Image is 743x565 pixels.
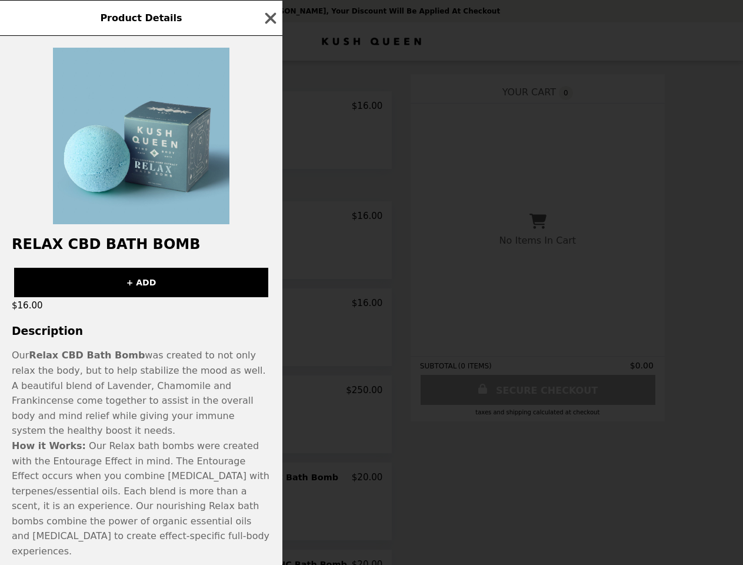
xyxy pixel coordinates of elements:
[29,350,145,361] b: Relax CBD Bath Bomb
[100,12,182,24] span: Product Details
[12,348,271,438] p: Our was created to not only relax the body, but to help stabilize the mood as well. A beautiful b...
[12,438,271,559] p: Our Relax bath bombs were created with the Entourage Effect in mind. The Entourage Effect occurs ...
[12,440,86,451] strong: How it Works:
[14,268,268,297] button: + ADD
[53,48,229,224] img: 250mg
